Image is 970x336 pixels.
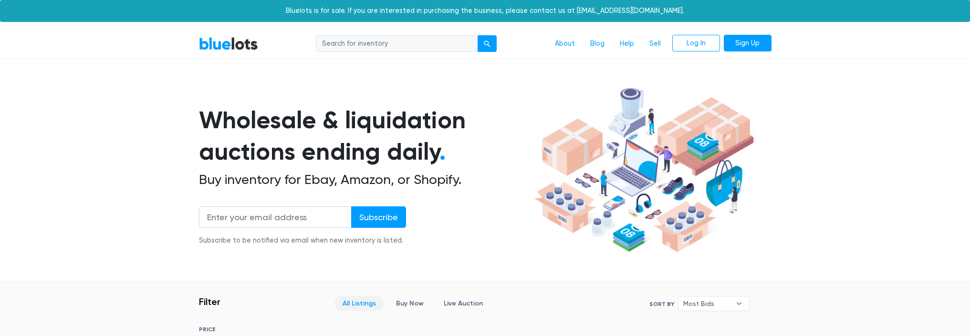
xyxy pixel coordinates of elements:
h1: Wholesale & liquidation auctions ending daily [199,104,531,168]
a: Live Auction [436,296,491,311]
h2: Buy inventory for Ebay, Amazon, or Shopify. [199,172,531,188]
a: About [547,35,583,53]
input: Enter your email address [199,206,352,228]
a: Sell [642,35,668,53]
span: Most Bids [683,296,731,311]
a: All Listings [334,296,384,311]
a: Help [612,35,642,53]
input: Subscribe [351,206,406,228]
span: . [439,137,446,166]
a: Blog [583,35,612,53]
img: hero-ee84e7d0318cb26816c560f6b4441b76977f77a177738b4e94f68c95b2b83dbb.png [531,83,757,257]
input: Search for inventory [316,35,478,52]
div: Subscribe to be notified via email when new inventory is listed. [199,235,406,246]
a: Log In [672,35,720,52]
a: BlueLots [199,37,258,51]
h3: Filter [199,296,220,307]
a: Sign Up [724,35,772,52]
label: Sort By [649,300,674,308]
b: ▾ [729,296,749,311]
a: Buy Now [388,296,432,311]
h6: PRICE [199,326,313,333]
